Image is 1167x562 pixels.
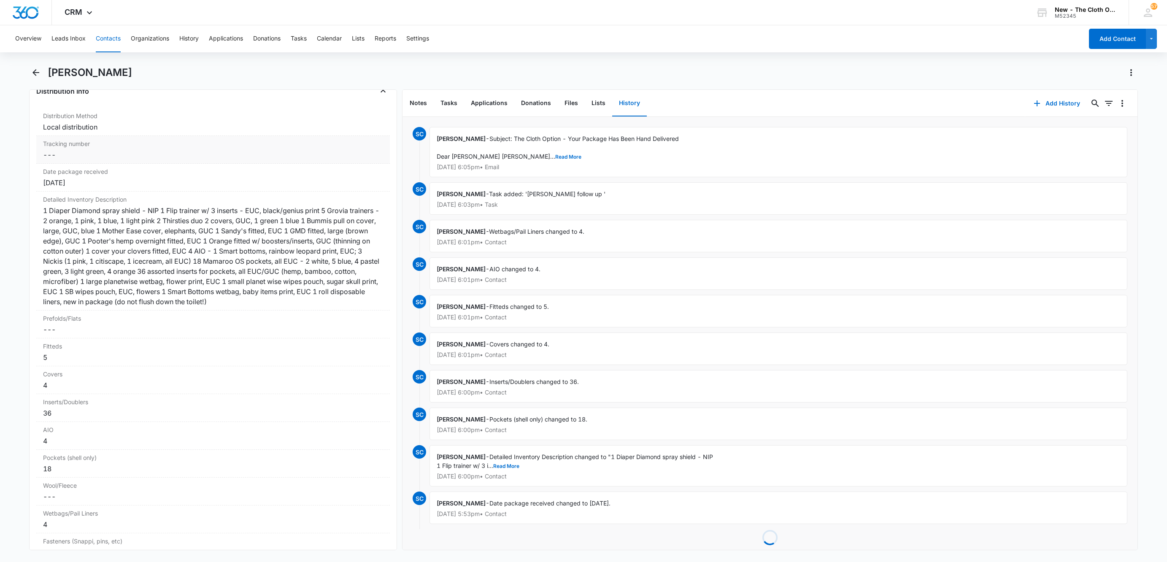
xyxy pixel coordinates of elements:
div: 4 [43,519,383,530]
div: Date package received[DATE] [36,164,390,192]
div: Detailed Inventory Description1 Diaper Diamond spray shield - NIP 1 Flip trainer w/ 3 inserts - E... [36,192,390,311]
button: Donations [514,90,558,116]
div: - [430,370,1127,403]
span: SC [413,127,426,140]
div: - [430,332,1127,365]
label: AIO [43,425,383,434]
label: Fitteds [43,342,383,351]
span: Wetbags/Pail Liners changed to 4. [489,228,584,235]
p: [DATE] 6:05pm • Email [437,164,1120,170]
span: SC [413,492,426,505]
span: [PERSON_NAME] [437,228,486,235]
label: Wetbags/Pail Liners [43,509,383,518]
span: SC [413,445,426,459]
div: - [430,220,1127,252]
div: Inserts/Doublers36 [36,394,390,422]
label: Wool/Fleece [43,481,383,490]
div: 5 [43,352,383,362]
div: Covers4 [36,366,390,394]
p: [DATE] 6:01pm • Contact [437,239,1120,245]
div: 4 [43,380,383,390]
span: [PERSON_NAME] [437,416,486,423]
button: Close [376,84,390,98]
span: SC [413,332,426,346]
button: Add Contact [1089,29,1146,49]
div: [DATE] [43,178,383,188]
label: Detailed Inventory Description [43,195,383,204]
div: Tracking number--- [36,136,390,164]
button: Reports [375,25,396,52]
label: Date package received [43,167,383,176]
div: Distribution MethodLocal distribution [36,108,390,136]
span: Inserts/Doublers changed to 36. [489,378,579,385]
div: - [430,127,1127,177]
span: 57 [1151,3,1157,10]
span: [PERSON_NAME] [437,190,486,197]
button: Back [29,66,43,79]
button: Tasks [434,90,464,116]
p: [DATE] 6:01pm • Contact [437,277,1120,283]
p: [DATE] 5:53pm • Contact [437,511,1120,517]
div: AIO4 [36,422,390,450]
button: Settings [406,25,429,52]
span: SC [413,370,426,384]
button: Lists [352,25,365,52]
button: Actions [1124,66,1138,79]
p: [DATE] 6:00pm • Contact [437,427,1120,433]
div: - [430,408,1127,440]
div: Wetbags/Pail Liners4 [36,505,390,533]
button: Read More [493,464,519,469]
span: [PERSON_NAME] [437,500,486,507]
span: SC [413,220,426,233]
button: Tasks [291,25,307,52]
dd: --- [43,492,383,502]
div: - [430,182,1127,215]
p: [DATE] 6:03pm • Task [437,202,1120,208]
div: Fasteners (Snappi, pins, etc)--- [36,533,390,561]
div: - [430,257,1127,290]
span: Detailed Inventory Description changed to "1 Diaper Diamond spray shield - NIP 1 Flip trainer w/ ... [437,453,713,469]
p: [DATE] 6:01pm • Contact [437,314,1120,320]
h1: [PERSON_NAME] [48,66,132,79]
button: Contacts [96,25,121,52]
h4: Distribution Info [36,86,89,96]
dd: --- [43,150,383,160]
div: - [430,445,1127,486]
button: Overview [15,25,41,52]
span: CRM [65,8,82,16]
button: Donations [253,25,281,52]
div: 1 Diaper Diamond spray shield - NIP 1 Flip trainer w/ 3 inserts - EUC, black/genius print 5 Grovi... [43,205,383,307]
span: SC [413,295,426,308]
button: Read More [555,154,581,159]
p: [DATE] 6:00pm • Contact [437,473,1120,479]
button: Filters [1102,97,1116,110]
label: Distribution Method [43,111,383,120]
button: Overflow Menu [1116,97,1129,110]
dd: --- [43,324,383,335]
label: Prefolds/Flats [43,314,383,323]
button: Applications [464,90,514,116]
span: Subject: The Cloth Option - Your Package Has Been Hand Delivered Dear [PERSON_NAME] [PERSON_NAME]... [437,135,679,160]
button: Add History [1025,93,1089,113]
button: History [612,90,647,116]
div: Wool/Fleece--- [36,478,390,505]
span: Date package received changed to [DATE]. [489,500,611,507]
span: [PERSON_NAME] [437,265,486,273]
span: Covers changed to 4. [489,340,549,348]
div: Pockets (shell only)18 [36,450,390,478]
button: Calendar [317,25,342,52]
span: [PERSON_NAME] [437,303,486,310]
span: [PERSON_NAME] [437,340,486,348]
div: - [430,295,1127,327]
div: - [430,492,1127,524]
button: Leads Inbox [51,25,86,52]
button: Search... [1089,97,1102,110]
span: SC [413,257,426,271]
div: Local distribution [43,122,383,132]
button: Applications [209,25,243,52]
label: Fasteners (Snappi, pins, etc) [43,537,383,546]
button: Lists [585,90,612,116]
span: SC [413,182,426,196]
div: 18 [43,464,383,474]
span: [PERSON_NAME] [437,453,486,460]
